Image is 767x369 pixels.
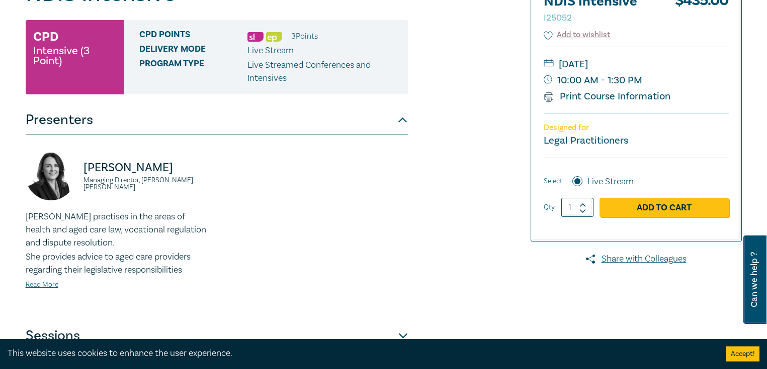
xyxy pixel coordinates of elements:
li: 3 Point s [291,30,318,43]
p: Live Streamed Conferences and Intensives [247,59,400,85]
span: Program type [139,59,247,85]
p: [PERSON_NAME] practises in the areas of health and aged care law, vocational regulation and dispu... [26,210,211,250]
a: Print Course Information [544,90,671,103]
span: Delivery Mode [139,44,247,57]
a: Add to Cart [600,198,729,217]
span: CPD Points [139,30,247,43]
span: Select: [544,176,564,187]
label: Live Stream [587,175,634,188]
p: [PERSON_NAME] [83,160,211,176]
small: Managing Director, [PERSON_NAME] [PERSON_NAME] [83,177,211,191]
img: Substantive Law [247,32,264,42]
h3: CPD [33,28,58,46]
small: [DATE] [544,56,729,72]
button: Add to wishlist [544,29,611,41]
p: She provides advice to aged care providers regarding their legislative responsibilities [26,251,211,277]
small: Legal Practitioners [544,134,628,147]
button: Accept cookies [726,346,759,361]
input: 1 [561,198,593,217]
label: Qty [544,202,555,213]
img: Ethics & Professional Responsibility [266,32,282,42]
button: Presenters [26,105,408,135]
p: Designed for [544,123,729,133]
button: Sessions [26,321,408,351]
a: Share with Colleagues [531,253,742,266]
span: Live Stream [247,45,294,56]
small: I25052 [544,12,572,24]
small: 10:00 AM - 1:30 PM [544,72,729,88]
div: This website uses cookies to enhance the user experience. [8,347,711,360]
small: Intensive (3 Point) [33,46,117,66]
img: https://s3.ap-southeast-2.amazonaws.com/leo-cussen-store-production-content/Contacts/Gemma%20McGr... [26,150,76,200]
a: Read More [26,280,58,289]
span: Can we help ? [749,241,759,318]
